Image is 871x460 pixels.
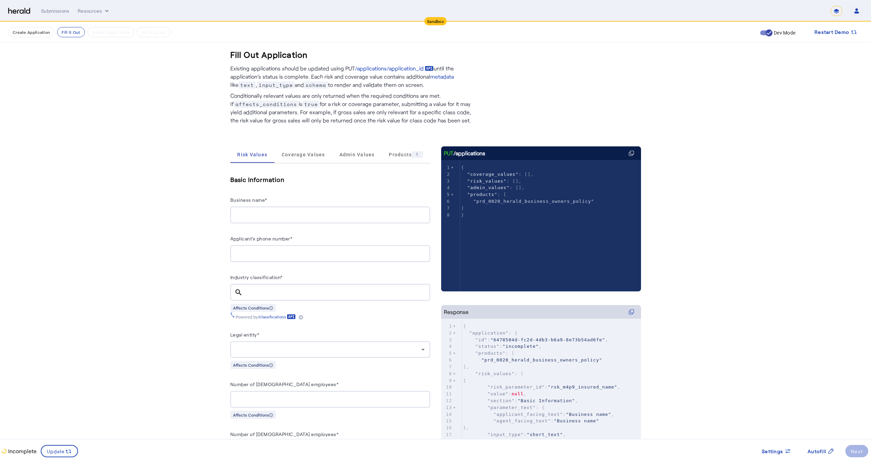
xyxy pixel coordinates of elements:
[809,26,863,38] button: Restart Demo
[487,432,524,437] span: "input_type"
[441,377,453,384] div: 9
[441,370,453,377] div: 8
[230,174,430,185] h5: Basic Information
[475,351,505,356] span: "products"
[475,337,487,342] span: "id"
[487,398,514,403] span: "section"
[441,404,453,411] div: 13
[441,171,451,178] div: 2
[463,378,466,383] span: {
[548,384,617,390] span: "rsk_m4p9_insured_name"
[441,337,453,343] div: 3
[463,398,578,403] span: : ,
[512,391,524,396] span: null
[467,172,518,177] span: "coverage_values"
[8,27,54,37] button: Create Application
[441,198,451,205] div: 6
[441,357,453,364] div: 6
[441,191,451,198] div: 5
[517,398,575,403] span: "Basic Information"
[461,179,522,184] span: : [],
[355,64,434,73] a: /applications/application_id
[463,432,566,437] span: : ,
[802,445,840,457] button: Autofill
[463,425,470,430] span: },
[137,27,171,37] button: Get A Quote
[463,330,518,336] span: : {
[8,8,30,14] img: Herald Logo
[412,151,423,158] div: 1
[304,81,328,89] span: schema
[554,418,599,423] span: "Business name"
[481,357,602,363] span: "prd_0020_herald_business_owners_policy"
[475,371,515,376] span: "risk_values"
[494,412,563,417] span: "applicant_facing_text"
[441,343,453,350] div: 4
[444,308,469,316] div: Response
[47,448,65,455] span: Update
[527,432,563,437] span: "short_text"
[303,101,320,108] span: true
[467,179,507,184] span: "risk_values"
[258,314,296,319] a: /classifications
[230,411,276,419] div: Affects Conditions
[257,81,295,89] span: input_type
[230,64,477,89] p: Existing applications should be updated using PUT until the application’s status is complete. Eac...
[230,431,339,437] label: Number of [DEMOGRAPHIC_DATA] employees*
[234,101,299,108] span: affects_conditions
[461,206,464,211] span: ]
[88,27,134,37] button: Submit Application
[441,364,453,370] div: 7
[230,49,308,60] h3: Fill Out Application
[463,351,515,356] span: : [
[756,445,797,457] button: Settings
[441,305,641,436] herald-code-block: Response
[487,391,509,396] span: "value"
[441,330,453,337] div: 2
[467,185,510,190] span: "admin_values"
[230,332,259,338] label: Legal entity*
[463,391,527,396] span: : ,
[230,361,276,369] div: Affects Conditions
[441,391,453,397] div: 11
[463,371,524,376] span: : [
[475,344,500,349] span: "status"
[424,17,447,25] div: Sandbox
[41,8,69,14] div: Submissions
[502,344,539,349] span: "incomplete"
[41,445,78,457] button: Update
[230,236,293,241] label: Applicant's phone number*
[461,172,534,177] span: : [],
[441,438,453,445] div: 18
[441,164,451,171] div: 1
[441,418,453,424] div: 15
[282,152,325,157] span: Coverage Values
[490,337,605,342] span: "6478504d-fc2d-4db3-b6a9-8e73b54ad6fe"
[441,205,451,212] div: 7
[461,165,464,170] span: {
[441,431,453,438] div: 17
[57,27,85,37] button: Fill it Out
[487,405,536,410] span: "parameter_text"
[441,350,453,357] div: 5
[566,412,611,417] span: "Business name"
[473,199,594,204] span: "prd_0020_herald_business_owners_policy"
[463,344,542,349] span: : ,
[340,152,375,157] span: Admin Values
[237,152,267,157] span: Risk Values
[463,324,466,329] span: {
[463,418,599,423] span: :
[461,212,464,218] span: }
[463,364,470,369] span: ],
[467,192,497,197] span: "products"
[463,337,609,342] span: : ,
[469,330,509,336] span: "application"
[389,151,423,158] span: Products
[762,448,783,455] span: Settings
[441,384,453,391] div: 10
[444,149,485,157] div: /applications
[441,424,453,431] div: 16
[487,384,545,390] span: "risk_parameter_id"
[230,304,276,312] div: Affects Conditions
[808,448,826,455] span: Autofill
